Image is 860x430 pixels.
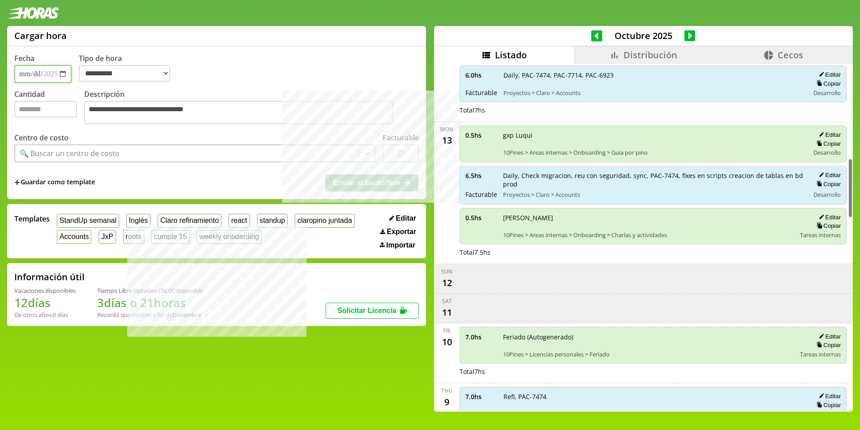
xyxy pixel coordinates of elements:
[602,30,684,42] span: Octubre 2025
[295,214,354,228] button: claropino juntada
[465,171,497,180] span: 6.5 hs
[337,307,396,314] span: Solicitar Licencia
[465,213,497,222] span: 0.5 hs
[14,311,76,319] div: De otros años: 0 días
[441,268,452,275] div: Sun
[503,191,804,199] span: Proyectos > Claro > Accounts
[14,53,34,63] label: Fecha
[813,89,841,97] span: Desarrollo
[440,133,454,148] div: 13
[158,214,221,228] button: Claro refinamiento
[7,7,59,19] img: logotipo
[440,275,454,290] div: 12
[814,222,841,230] button: Copiar
[816,213,841,221] button: Editar
[97,287,203,295] div: Tiempo Libre Optativo (TiLO) disponible
[623,49,677,61] span: Distribución
[503,71,804,79] span: Daily, PAC-7474, PAC-7714, PAC-6923
[440,305,454,319] div: 11
[503,392,804,401] span: Refi, PAC-7474
[503,171,804,188] span: Daily, Check migracion, reu con seguridad, sync, PAC-7474, fixes en scripts creacion de tablas en...
[503,410,804,418] span: Proyectos > Claro > Accounts
[386,241,415,249] span: Importar
[465,410,497,418] span: Facturable
[503,89,804,97] span: Proyectos > Claro > Accounts
[99,230,116,244] button: JxP
[440,126,453,133] div: Mon
[14,214,50,224] span: Templates
[97,295,203,311] h1: 3 días o 21 horas
[440,334,454,349] div: 10
[84,89,419,126] label: Descripción
[387,228,416,236] span: Exportar
[503,350,794,358] span: 10Pines > Licencias personales > Feriado
[814,341,841,349] button: Copiar
[441,387,452,395] div: Thu
[14,101,77,117] input: Cantidad
[816,71,841,78] button: Editar
[813,410,841,418] span: Desarrollo
[465,131,497,139] span: 0.5 hs
[800,231,841,239] span: Tareas internas
[84,101,393,124] textarea: Descripción
[126,214,150,228] button: Inglés
[57,214,119,228] button: StandUp semanal
[14,133,69,143] label: Centro de costo
[14,287,76,295] div: Vacaciones disponibles
[257,214,288,228] button: standup
[503,333,794,341] span: Feriado (Autogenerado)
[813,148,841,156] span: Desarrollo
[20,148,120,158] div: 🔍 Buscar un centro de costo
[14,271,85,283] h2: Información útil
[816,392,841,400] button: Editar
[465,88,497,97] span: Facturable
[460,106,847,114] div: Total 7 hs
[57,230,91,244] button: Accounts
[383,133,419,143] label: Facturable
[172,311,201,319] b: Diciembre
[443,327,451,334] div: Fri
[387,214,419,223] button: Editar
[228,214,249,228] button: react
[814,140,841,148] button: Copiar
[503,148,804,156] span: 10Pines > Areas internas > Onboarding > Guia por pino
[465,333,497,341] span: 7.0 hs
[79,53,177,83] label: Tipo de hora
[14,30,67,42] h1: Cargar hora
[814,180,841,188] button: Copiar
[396,214,416,222] span: Editar
[326,303,419,319] button: Solicitar Licencia
[465,71,497,79] span: 6.0 hs
[465,190,497,199] span: Facturable
[460,367,847,376] div: Total 7 hs
[434,64,853,410] div: scrollable content
[813,191,841,199] span: Desarrollo
[816,131,841,139] button: Editar
[503,213,794,222] span: [PERSON_NAME]
[814,80,841,87] button: Copiar
[79,65,170,82] select: Tipo de hora
[151,230,189,244] button: cumple 15
[495,49,527,61] span: Listado
[503,131,804,139] span: gxp Luqui
[440,395,454,409] div: 9
[123,230,144,244] button: roots
[14,295,76,311] h1: 12 días
[465,392,497,401] span: 7.0 hs
[442,297,452,305] div: Sat
[378,227,419,236] button: Exportar
[816,171,841,179] button: Editar
[14,178,20,187] span: +
[97,311,203,319] div: Recordá que vencen a fin de
[14,178,95,187] span: +Guardar como template
[778,49,803,61] span: Cecos
[800,350,841,358] span: Tareas internas
[460,248,847,256] div: Total 7.5 hs
[197,230,262,244] button: weekly onboarding
[816,333,841,340] button: Editar
[503,231,794,239] span: 10Pines > Areas internas > Onboarding > Charlas y actividades
[814,401,841,409] button: Copiar
[14,89,84,126] label: Cantidad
